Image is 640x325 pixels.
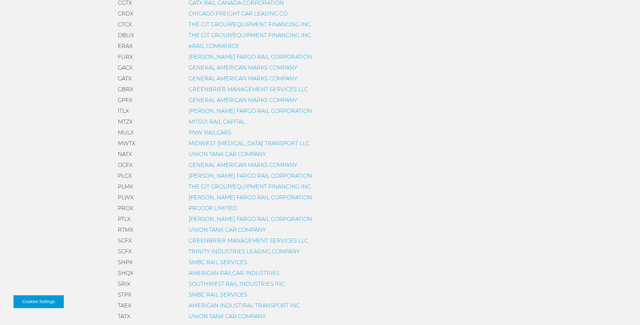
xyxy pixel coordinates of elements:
[189,302,300,309] a: AMERICAN INDUSTIRAL TRANSPORT INC
[189,216,312,222] a: [PERSON_NAME] FARGO RAIL CORPORATION
[189,248,300,255] a: TRINITY INDUSTRIES LEASING COMPANY
[189,237,308,244] a: GREENBRIER MANAGEMENT SERVICES LLC
[118,140,135,147] span: MWTX
[189,140,309,147] a: MIDWEST [MEDICAL_DATA] TRANSPORT LLC
[189,313,266,320] a: UNION TANK CAR COMPANY
[189,205,237,211] a: PROCOR LIMITED
[118,86,133,93] span: GBRX
[118,65,133,71] span: GACX
[118,248,132,255] span: SCFX
[118,129,134,136] span: MULX
[189,151,266,157] a: UNION TANK CAR COMPANY
[118,43,133,49] span: ERAX
[189,270,279,276] a: AMERICAN RAILCAR INDUSTRIES
[118,10,133,17] span: CRDX
[118,183,133,190] span: PLMX
[118,151,132,157] span: NATX
[118,54,133,60] span: FURX
[118,259,133,266] span: SHPX
[189,54,312,60] a: [PERSON_NAME] FARGO RAIL CORPORATION
[118,32,134,39] span: DBUX
[189,227,266,233] a: UNION TANK CAR COMPANY
[118,75,132,82] span: GATX
[118,281,130,287] span: SRIX
[189,86,308,93] a: GREENBRIER MANAGEMENT SERVICES LLC
[189,108,312,114] a: [PERSON_NAME] FARGO RAIL CORPORATION
[189,259,247,266] a: SMBC RAIL SERVICES
[118,21,132,28] span: CTCX
[189,21,311,28] a: THE CIT GROUP/EQUIPMENT FINANCING INC
[118,162,133,168] span: OCFX
[189,119,245,125] a: MITSUI RAIL CAPITAL
[118,119,133,125] span: MTZX
[118,194,134,201] span: PLWX
[118,216,131,222] span: PTLX
[118,302,131,309] span: TAEX
[189,129,231,136] a: PNW RAILCARS
[189,32,311,39] a: THE CIT GROUP/EQUIPMENT FINANCING INC
[189,65,297,71] a: GENERAL AMERICAN MARKS COMPANY
[189,194,312,201] a: [PERSON_NAME] FARGO RAIL CORPORATION
[189,292,247,298] a: SMBC RAIL SERVICES
[118,292,131,298] span: STPX
[189,183,311,190] a: THE CIT GROUP/EQUIPMENT FINANCING INC
[189,281,285,287] a: SOUTHWEST RAIL INDUSTRIES INC
[118,205,133,211] span: PROX
[189,173,312,179] a: [PERSON_NAME] FARGO RAIL CORPORATION
[13,295,64,308] button: Cookies Settings
[189,10,287,17] a: CHICAGO FREIGHT CAR LEASING CO
[118,237,132,244] span: SCFX
[118,227,133,233] span: RTMX
[189,75,297,82] a: GENERAL AMERICAN MARKS COMPANY
[189,43,239,49] a: eRAIL COMMERCE
[118,108,129,114] span: ITLX
[118,313,130,320] span: TATX
[189,97,297,103] a: GENERAL AMERICAN MARKS COMPANY
[118,173,132,179] span: PLCX
[118,270,133,276] span: SHQX
[118,97,132,103] span: GPFX
[189,162,297,168] a: GENERAL AMERICAN MARKS COMPANY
